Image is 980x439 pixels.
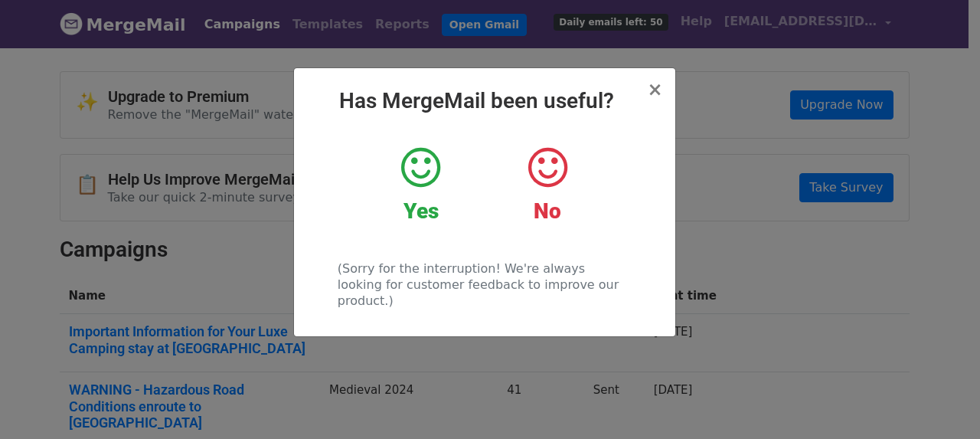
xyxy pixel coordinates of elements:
[306,88,663,114] h2: Has MergeMail been useful?
[369,145,472,224] a: Yes
[903,365,980,439] iframe: Chat Widget
[647,79,662,100] span: ×
[338,260,631,309] p: (Sorry for the interruption! We're always looking for customer feedback to improve our product.)
[495,145,599,224] a: No
[534,198,561,224] strong: No
[647,80,662,99] button: Close
[403,198,439,224] strong: Yes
